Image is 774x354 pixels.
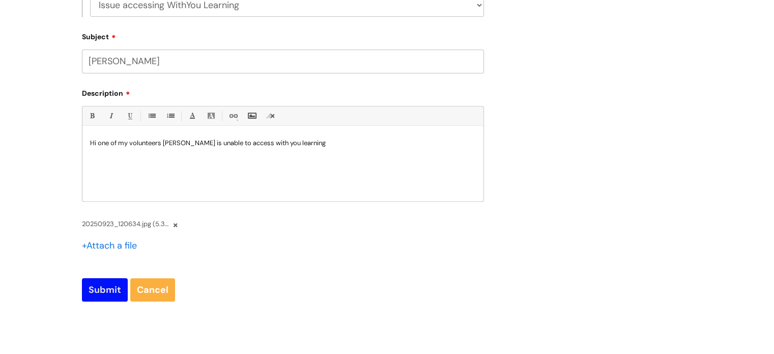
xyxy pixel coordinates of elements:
a: 1. Ordered List (Ctrl-Shift-8) [164,110,177,122]
a: Italic (Ctrl-I) [104,110,117,122]
a: Remove formatting (Ctrl-\) [264,110,277,122]
label: Subject [82,29,484,41]
p: Hi one of my volunteers [PERSON_NAME] is unable to access with you learning [90,139,476,148]
a: Cancel [130,278,175,302]
a: Font Color [186,110,198,122]
input: Submit [82,278,128,302]
a: Back Color [205,110,217,122]
a: Link [226,110,239,122]
a: Bold (Ctrl-B) [85,110,98,122]
a: Insert Image... [245,110,258,122]
a: Underline(Ctrl-U) [123,110,136,122]
span: 20250923_120634.jpg (5.35 MB ) - [82,218,171,230]
div: Attach a file [82,237,143,254]
a: • Unordered List (Ctrl-Shift-7) [145,110,158,122]
label: Description [82,86,484,98]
